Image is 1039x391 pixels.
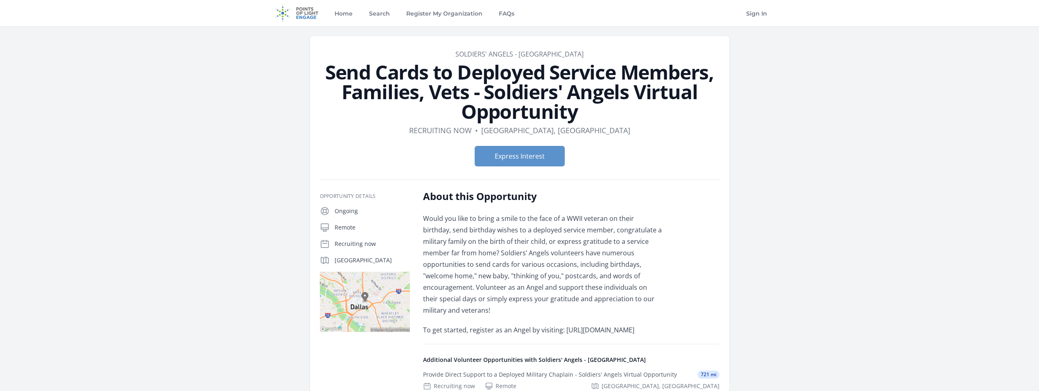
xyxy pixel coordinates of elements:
[423,371,677,379] div: Provide Direct Support to a Deployed Military Chaplain - Soldiers' Angels Virtual Opportunity
[423,324,663,336] p: To get started, register as an Angel by visiting: [URL][DOMAIN_NAME]
[320,272,410,332] img: Map
[455,50,584,59] a: Soldiers' Angels - [GEOGRAPHIC_DATA]
[475,146,565,166] button: Express Interest
[475,125,478,136] div: •
[335,240,410,248] p: Recruiting now
[485,382,516,390] div: Remote
[335,256,410,264] p: [GEOGRAPHIC_DATA]
[481,125,630,136] dd: [GEOGRAPHIC_DATA], [GEOGRAPHIC_DATA]
[602,382,720,390] span: [GEOGRAPHIC_DATA], [GEOGRAPHIC_DATA]
[409,125,472,136] dd: Recruiting now
[335,207,410,215] p: Ongoing
[423,190,663,203] h2: About this Opportunity
[320,193,410,200] h3: Opportunity Details
[423,356,720,364] h4: Additional Volunteer Opportunities with Soldiers' Angels - [GEOGRAPHIC_DATA]
[423,382,475,390] div: Recruiting now
[320,62,720,121] h1: Send Cards to Deployed Service Members, Families, Vets - Soldiers' Angels Virtual Opportunity
[697,371,720,379] span: 721 mi
[335,223,410,232] p: Remote
[423,213,663,316] p: Would you like to bring a smile to the face of a WWII veteran on their birthday, send birthday wi...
